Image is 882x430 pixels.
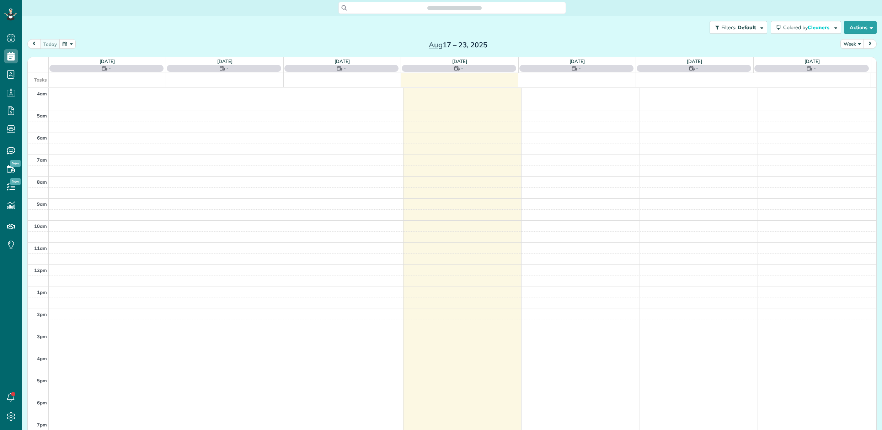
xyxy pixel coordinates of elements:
[34,77,47,83] span: Tasks
[570,58,585,64] a: [DATE]
[805,58,820,64] a: [DATE]
[863,39,877,49] button: next
[27,39,41,49] button: prev
[109,65,111,72] span: -
[10,178,21,185] span: New
[37,113,47,119] span: 5am
[37,201,47,207] span: 9am
[37,179,47,185] span: 8am
[37,422,47,428] span: 7pm
[100,58,115,64] a: [DATE]
[37,289,47,295] span: 1pm
[579,65,581,72] span: -
[771,21,841,34] button: Colored byCleaners
[226,65,229,72] span: -
[34,267,47,273] span: 12pm
[37,334,47,339] span: 3pm
[808,24,830,31] span: Cleaners
[344,65,346,72] span: -
[37,400,47,405] span: 6pm
[434,4,475,11] span: Search ZenMaid…
[34,223,47,229] span: 10am
[217,58,232,64] a: [DATE]
[37,91,47,96] span: 4am
[10,160,21,167] span: New
[40,39,60,49] button: today
[37,378,47,383] span: 5pm
[840,39,864,49] button: Week
[335,58,350,64] a: [DATE]
[461,65,463,72] span: -
[37,135,47,141] span: 6am
[738,24,757,31] span: Default
[710,21,767,34] button: Filters: Default
[706,21,767,34] a: Filters: Default
[413,41,502,49] h2: 17 – 23, 2025
[37,311,47,317] span: 2pm
[721,24,736,31] span: Filters:
[814,65,816,72] span: -
[429,40,443,49] span: Aug
[687,58,702,64] a: [DATE]
[844,21,877,34] button: Actions
[37,356,47,361] span: 4pm
[696,65,698,72] span: -
[452,58,467,64] a: [DATE]
[34,245,47,251] span: 11am
[37,157,47,163] span: 7am
[783,24,832,31] span: Colored by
